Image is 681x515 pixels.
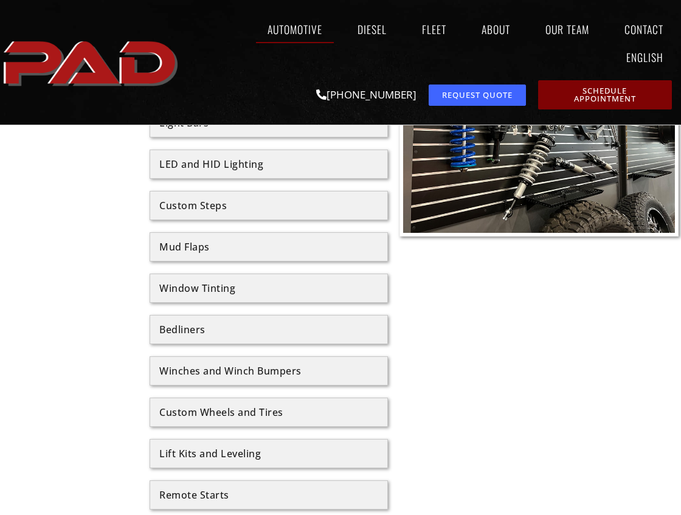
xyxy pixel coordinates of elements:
[159,449,378,458] div: Lift Kits and Leveling
[442,91,513,99] span: Request Quote
[159,201,378,210] div: Custom Steps
[613,15,675,43] a: Contact
[410,15,458,43] a: Fleet
[470,15,522,43] a: About
[615,43,681,71] a: English
[159,366,378,376] div: Winches and Winch Bumpers
[184,15,681,71] nav: Menu
[316,88,417,102] a: [PHONE_NUMBER]
[403,29,675,233] img: A display of automotive shock absorbers and suspension components mounted on a slatwall, with tir...
[538,80,672,109] a: schedule repair or service appointment
[159,407,378,417] div: Custom Wheels and Tires
[159,118,378,128] div: Light Bars
[159,490,378,500] div: Remote Starts
[429,85,526,106] a: request a service or repair quote
[159,325,378,334] div: Bedliners
[159,159,378,169] div: LED and HID Lighting
[159,242,378,252] div: Mud Flaps
[551,87,659,103] span: Schedule Appointment
[534,15,601,43] a: Our Team
[256,15,334,43] a: Automotive
[159,283,378,293] div: Window Tinting
[346,15,398,43] a: Diesel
